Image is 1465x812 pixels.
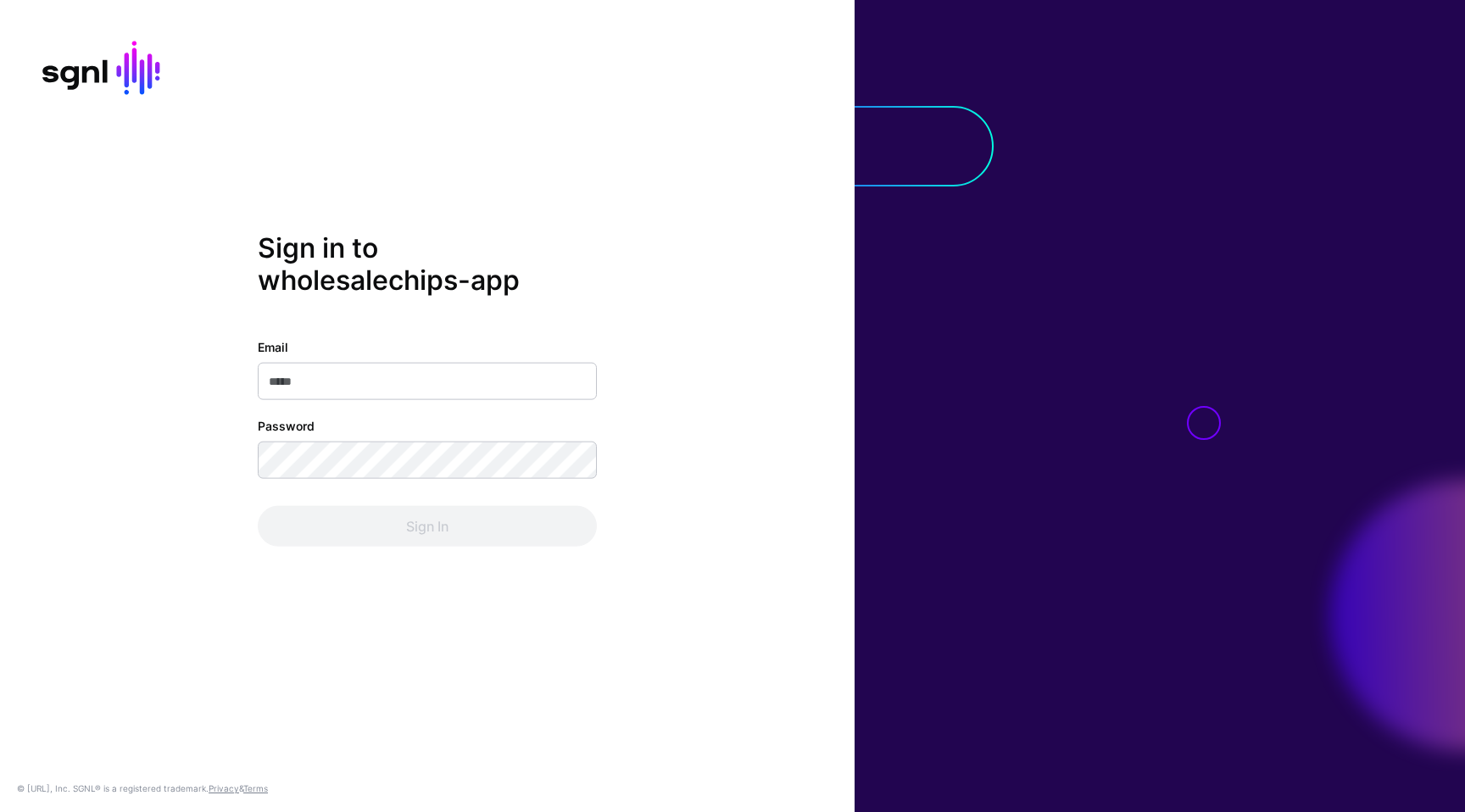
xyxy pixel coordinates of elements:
[258,337,288,355] label: Email
[243,783,268,793] a: Terms
[17,781,268,795] div: © [URL], Inc. SGNL® is a registered trademark. &
[209,783,239,793] a: Privacy
[258,232,597,298] h2: Sign in to wholesalechips-app
[258,416,315,434] label: Password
